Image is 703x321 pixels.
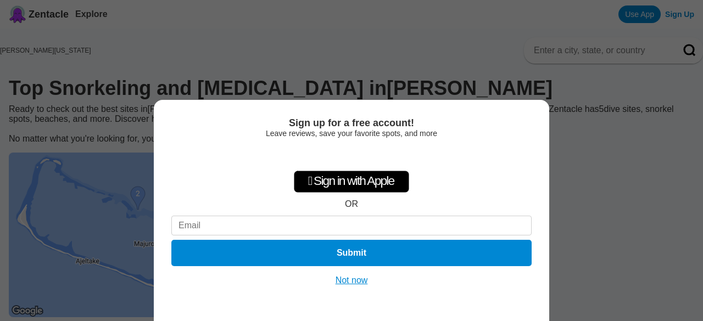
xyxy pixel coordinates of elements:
iframe: Knop Inloggen met Google [293,143,410,167]
button: Not now [332,275,371,286]
div: Leave reviews, save your favorite spots, and more [171,129,532,138]
div: Sign up for a free account! [171,117,532,129]
input: Email [171,216,532,235]
button: Submit [171,240,532,266]
div: OR [345,199,358,209]
div: Sign in with Apple [294,171,409,193]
